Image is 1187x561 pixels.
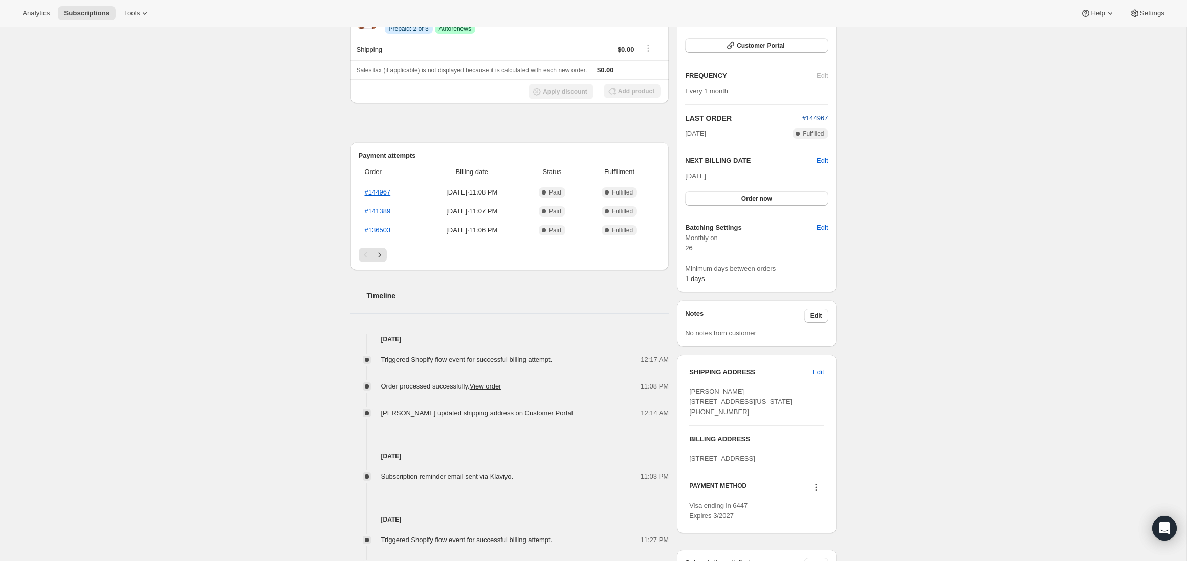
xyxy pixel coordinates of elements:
[641,535,669,545] span: 11:27 PM
[118,6,156,20] button: Tools
[381,536,553,544] span: Triggered Shopify flow event for successful billing attempt.
[1124,6,1171,20] button: Settings
[549,226,561,234] span: Paid
[685,156,817,166] h2: NEXT BILLING DATE
[549,188,561,197] span: Paid
[612,226,633,234] span: Fulfilled
[685,113,802,123] h2: LAST ORDER
[685,191,828,206] button: Order now
[124,9,140,17] span: Tools
[350,38,509,60] th: Shipping
[641,408,669,418] span: 12:14 AM
[612,188,633,197] span: Fulfilled
[23,9,50,17] span: Analytics
[350,334,669,344] h4: [DATE]
[817,223,828,233] span: Edit
[685,71,817,81] h2: FREQUENCY
[1074,6,1121,20] button: Help
[612,207,633,215] span: Fulfilled
[1140,9,1164,17] span: Settings
[381,382,501,390] span: Order processed successfully.
[526,167,578,177] span: Status
[685,38,828,53] button: Customer Portal
[389,25,429,33] span: Prepaid: 2 of 3
[641,471,669,482] span: 11:03 PM
[689,502,748,520] span: Visa ending in 6447 Expires 3/2027
[803,130,824,138] span: Fulfilled
[802,114,828,122] a: #144967
[350,514,669,525] h4: [DATE]
[1091,9,1105,17] span: Help
[58,6,116,20] button: Subscriptions
[359,150,661,161] h2: Payment attempts
[439,25,471,33] span: Autorenews
[685,223,817,233] h6: Batching Settings
[685,87,728,95] span: Every 1 month
[424,206,520,217] span: [DATE] · 11:07 PM
[641,355,669,365] span: 12:17 AM
[641,381,669,392] span: 11:08 PM
[689,387,792,416] span: [PERSON_NAME] [STREET_ADDRESS][US_STATE] [PHONE_NUMBER]
[685,264,828,274] span: Minimum days between orders
[689,434,824,444] h3: BILLING ADDRESS
[804,309,828,323] button: Edit
[381,472,514,480] span: Subscription reminder email sent via Klaviyo.
[689,482,746,495] h3: PAYMENT METHOD
[812,367,824,377] span: Edit
[685,128,706,139] span: [DATE]
[618,46,634,53] span: $0.00
[689,455,755,462] span: [STREET_ADDRESS]
[365,188,391,196] a: #144967
[584,167,654,177] span: Fulfillment
[685,233,828,243] span: Monthly on
[810,220,834,236] button: Edit
[424,225,520,235] span: [DATE] · 11:06 PM
[810,312,822,320] span: Edit
[685,172,706,180] span: [DATE]
[372,248,387,262] button: Next
[741,195,772,203] span: Order now
[685,309,804,323] h3: Notes
[806,364,830,380] button: Edit
[549,207,561,215] span: Paid
[365,207,391,215] a: #141389
[802,113,828,123] button: #144967
[470,382,501,390] a: View order
[640,42,656,54] button: Shipping actions
[817,156,828,166] button: Edit
[424,167,520,177] span: Billing date
[359,161,421,183] th: Order
[365,226,391,234] a: #136503
[350,451,669,461] h4: [DATE]
[424,187,520,198] span: [DATE] · 11:08 PM
[357,67,587,74] span: Sales tax (if applicable) is not displayed because it is calculated with each new order.
[16,6,56,20] button: Analytics
[685,275,705,283] span: 1 days
[367,291,669,301] h2: Timeline
[381,356,553,363] span: Triggered Shopify flow event for successful billing attempt.
[689,367,812,377] h3: SHIPPING ADDRESS
[64,9,109,17] span: Subscriptions
[359,248,661,262] nav: Pagination
[381,409,573,417] span: [PERSON_NAME] updated shipping address on Customer Portal
[737,41,784,50] span: Customer Portal
[1152,516,1177,541] div: Open Intercom Messenger
[685,244,692,252] span: 26
[597,66,614,74] span: $0.00
[685,329,756,337] span: No notes from customer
